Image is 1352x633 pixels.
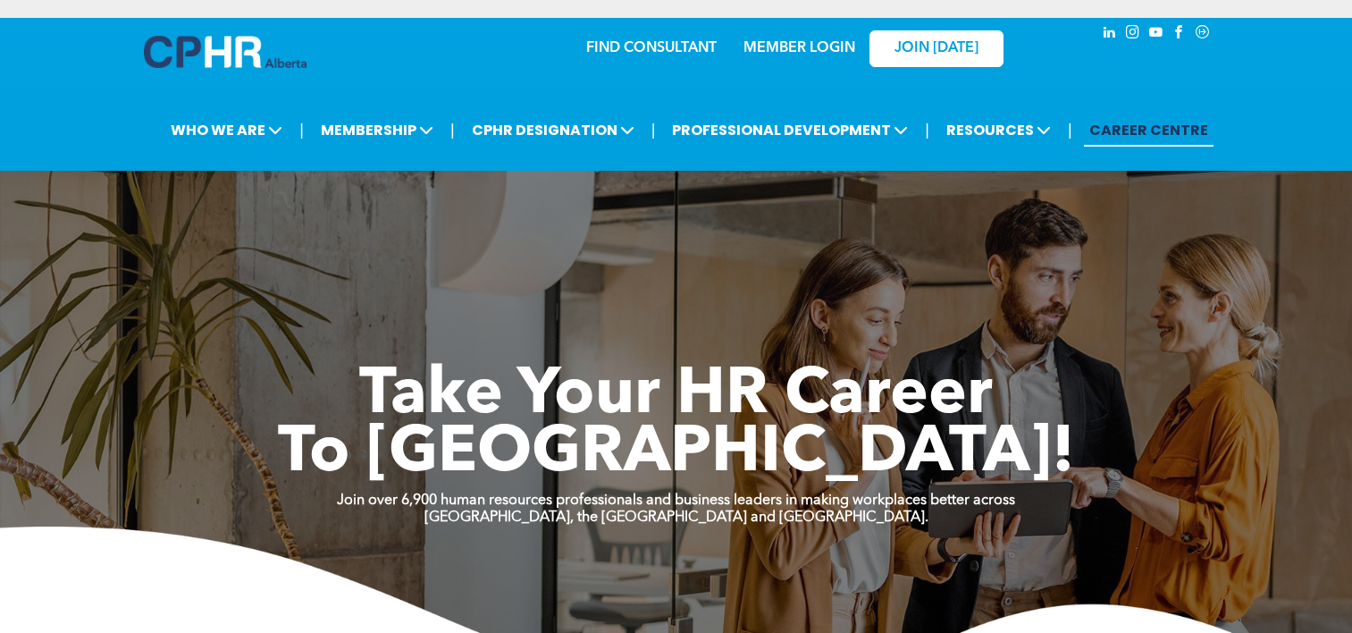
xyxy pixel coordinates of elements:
[144,36,307,68] img: A blue and white logo for cp alberta
[450,112,455,148] li: |
[894,40,978,57] span: JOIN [DATE]
[1100,22,1120,46] a: linkedin
[1146,22,1166,46] a: youtube
[337,494,1015,508] strong: Join over 6,900 human resources professionals and business leaders in making workplaces better ac...
[165,114,288,147] span: WHO WE ARE
[941,114,1056,147] span: RESOURCES
[299,112,304,148] li: |
[359,364,993,428] span: Take Your HR Career
[651,112,656,148] li: |
[586,41,717,55] a: FIND CONSULTANT
[667,114,913,147] span: PROFESSIONAL DEVELOPMENT
[925,112,929,148] li: |
[869,30,1004,67] a: JOIN [DATE]
[1084,114,1213,147] a: CAREER CENTRE
[1193,22,1213,46] a: Social network
[743,41,855,55] a: MEMBER LOGIN
[1068,112,1072,148] li: |
[424,511,928,525] strong: [GEOGRAPHIC_DATA], the [GEOGRAPHIC_DATA] and [GEOGRAPHIC_DATA].
[278,422,1075,486] span: To [GEOGRAPHIC_DATA]!
[466,114,640,147] span: CPHR DESIGNATION
[315,114,439,147] span: MEMBERSHIP
[1170,22,1189,46] a: facebook
[1123,22,1143,46] a: instagram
